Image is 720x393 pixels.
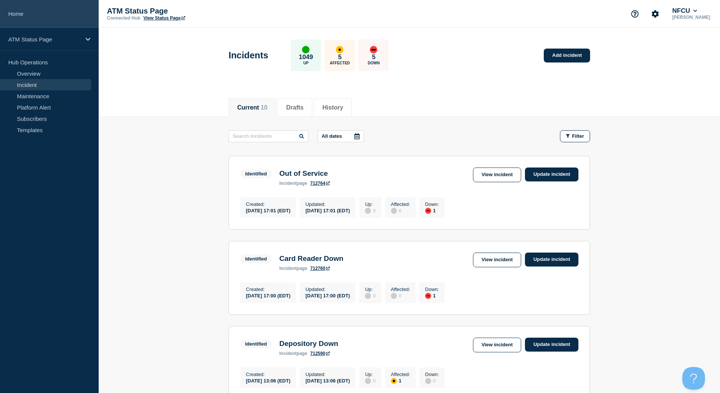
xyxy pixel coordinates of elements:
[365,293,371,299] div: disabled
[107,15,140,21] p: Connected Hub
[303,61,308,65] p: Up
[525,253,578,267] a: Update incident
[246,372,290,377] p: Created :
[647,6,663,22] button: Account settings
[305,377,350,384] div: [DATE] 13:06 (EDT)
[279,169,330,178] h3: Out of Service
[336,46,343,53] div: affected
[372,53,375,61] p: 5
[391,286,410,292] p: Affected :
[525,168,578,181] a: Update incident
[365,201,375,207] p: Up :
[525,338,578,352] a: Update incident
[338,53,342,61] p: 5
[246,286,290,292] p: Created :
[425,378,431,384] div: disabled
[237,104,267,111] button: Current 10
[671,7,699,15] button: NFCU
[279,266,307,271] p: page
[391,208,397,214] div: disabled
[425,372,439,377] p: Down :
[425,292,439,299] div: 1
[322,133,342,139] p: All dates
[310,351,330,356] a: 712590
[240,340,272,348] span: Identified
[560,130,590,142] button: Filter
[261,104,267,111] span: 10
[279,340,338,348] h3: Depository Down
[391,378,397,384] div: affected
[425,207,439,214] div: 1
[368,61,380,65] p: Down
[279,266,297,271] span: incident
[299,53,313,61] p: 1049
[365,286,375,292] p: Up :
[310,266,330,271] a: 712760
[240,169,272,178] span: Identified
[330,61,350,65] p: Affected
[425,377,439,384] div: 0
[240,254,272,263] span: Identified
[391,293,397,299] div: disabled
[107,7,258,15] p: ATM Status Page
[229,50,268,61] h1: Incidents
[365,207,375,214] div: 0
[425,286,439,292] p: Down :
[365,208,371,214] div: disabled
[305,286,350,292] p: Updated :
[572,133,584,139] span: Filter
[391,207,410,214] div: 0
[370,46,377,53] div: down
[246,207,290,213] div: [DATE] 17:01 (EDT)
[425,293,431,299] div: down
[391,372,410,377] p: Affected :
[305,292,350,299] div: [DATE] 17:00 (EDT)
[279,181,307,186] p: page
[365,292,375,299] div: 0
[279,351,307,356] p: page
[310,181,330,186] a: 712764
[8,36,81,43] p: ATM Status Page
[671,15,712,20] p: [PERSON_NAME]
[365,378,371,384] div: disabled
[279,254,343,263] h3: Card Reader Down
[473,168,522,182] a: View incident
[425,201,439,207] p: Down :
[627,6,643,22] button: Support
[246,377,290,384] div: [DATE] 13:06 (EDT)
[317,130,364,142] button: All dates
[322,104,343,111] button: History
[473,253,522,267] a: View incident
[391,377,410,384] div: 1
[391,201,410,207] p: Affected :
[143,15,185,21] a: View Status Page
[305,372,350,377] p: Updated :
[544,49,590,62] a: Add incident
[246,292,290,299] div: [DATE] 17:00 (EDT)
[279,351,297,356] span: incident
[302,46,310,53] div: up
[473,338,522,352] a: View incident
[682,367,705,390] iframe: Help Scout Beacon - Open
[305,207,350,213] div: [DATE] 17:01 (EDT)
[365,372,375,377] p: Up :
[365,377,375,384] div: 0
[305,201,350,207] p: Updated :
[425,208,431,214] div: down
[279,181,297,186] span: incident
[391,292,410,299] div: 0
[246,201,290,207] p: Created :
[286,104,304,111] button: Drafts
[229,130,308,142] input: Search incidents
